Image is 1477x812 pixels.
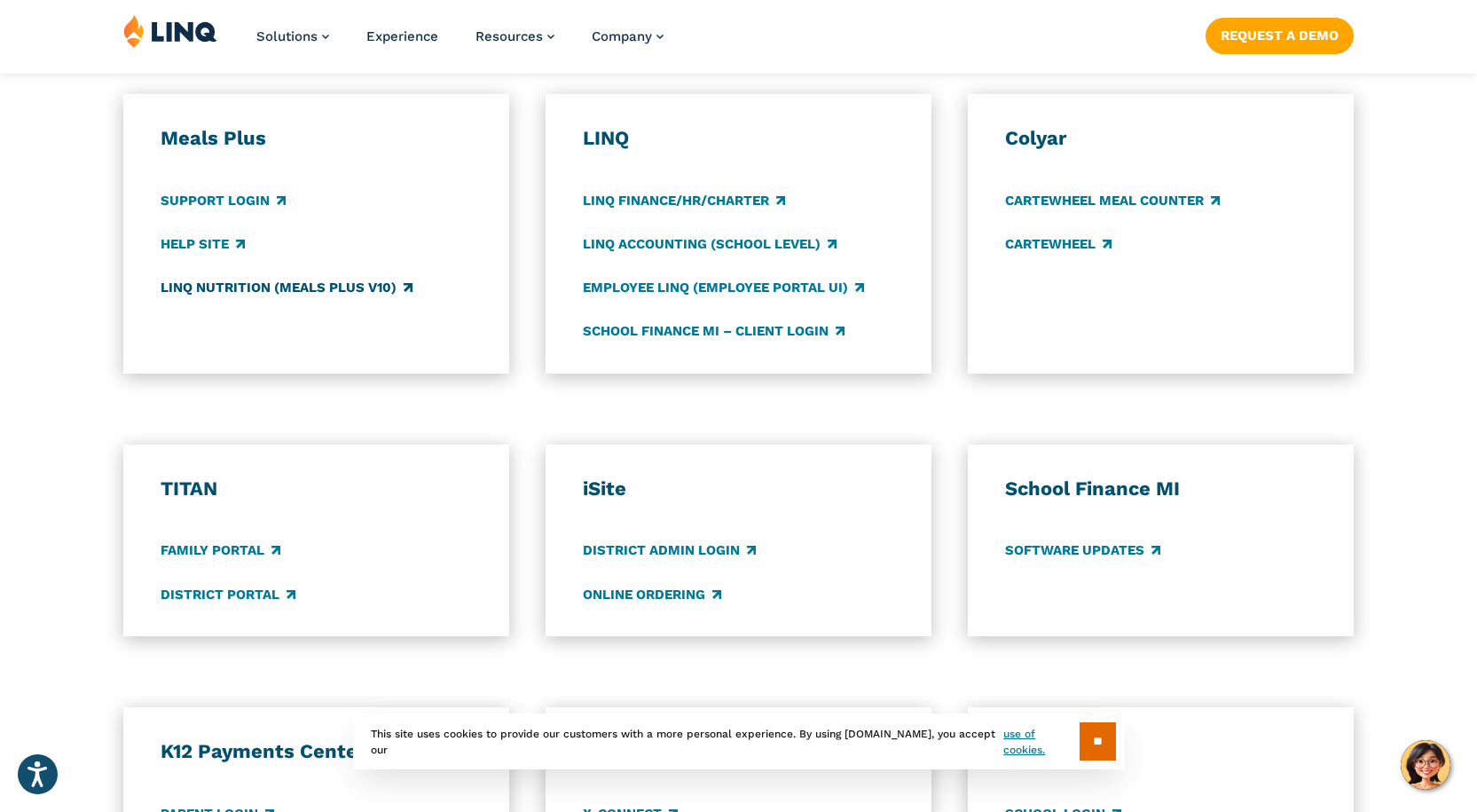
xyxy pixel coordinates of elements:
[161,739,472,764] h3: K12 Payments Center
[1005,126,1316,151] h3: Colyar
[1005,739,1316,764] h3: Script
[1005,541,1160,561] a: Software Updates
[1005,191,1220,210] a: CARTEWHEEL Meal Counter
[583,234,837,254] a: LINQ Accounting (school level)
[256,28,318,44] span: Solutions
[256,14,664,73] nav: Primary Navigation
[1206,18,1354,53] a: Request a Demo
[161,234,245,254] a: Help Site
[583,477,894,501] h3: iSite
[161,541,280,561] a: Family Portal
[475,28,554,44] a: Resources
[161,126,472,151] h3: Meals Plus
[161,278,412,297] a: LINQ Nutrition (Meals Plus v10)
[1005,234,1112,254] a: CARTEWHEEL
[583,541,756,561] a: District Admin Login
[592,28,652,44] span: Company
[1003,726,1079,758] a: use of cookies.
[1401,740,1450,790] button: Hello, have a question? Let’s chat.
[1005,477,1316,501] h3: School Finance MI
[583,191,785,210] a: LINQ Finance/HR/Charter
[161,477,472,501] h3: TITAN
[583,278,864,297] a: Employee LINQ (Employee Portal UI)
[1206,14,1354,53] nav: Button Navigation
[256,28,329,44] a: Solutions
[123,14,217,48] img: LINQ | K‑12 Software
[353,713,1125,769] div: This site uses cookies to provide our customers with a more personal experience. By using [DOMAIN...
[583,321,845,341] a: School Finance MI – Client Login
[475,28,543,44] span: Resources
[583,126,894,151] h3: LINQ
[592,28,664,44] a: Company
[583,585,721,604] a: Online Ordering
[161,191,286,210] a: Support Login
[161,585,295,604] a: District Portal
[366,28,438,44] a: Experience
